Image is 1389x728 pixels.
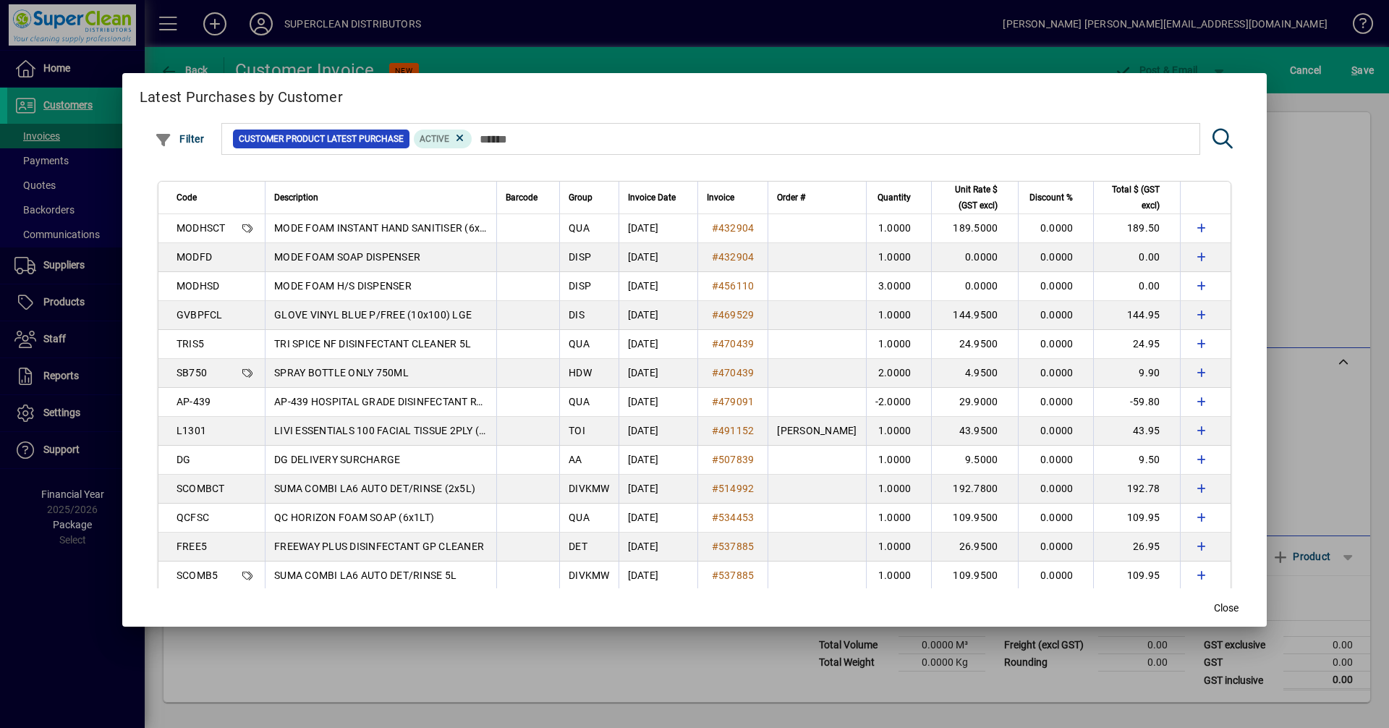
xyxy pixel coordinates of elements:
[866,214,932,243] td: 1.0000
[866,359,932,388] td: 2.0000
[1093,301,1180,330] td: 144.95
[177,251,212,263] span: MODFD
[707,278,760,294] a: #456110
[1018,504,1093,533] td: 0.0000
[274,251,420,263] span: MODE FOAM SOAP DISPENSER
[274,454,400,465] span: DG DELIVERY SURCHARGE
[177,190,256,206] div: Code
[712,454,718,465] span: #
[718,512,755,523] span: 534453
[712,251,718,263] span: #
[619,359,697,388] td: [DATE]
[931,562,1018,591] td: 109.9500
[940,182,998,213] span: Unit Rate $ (GST excl)
[707,190,734,206] span: Invoice
[619,446,697,475] td: [DATE]
[628,190,689,206] div: Invoice Date
[274,280,412,292] span: MODE FOAM H/S DISPENSER
[177,338,204,350] span: TRIS5
[1203,595,1249,621] button: Close
[506,190,538,206] span: Barcode
[619,388,697,417] td: [DATE]
[931,359,1018,388] td: 4.9500
[569,541,587,552] span: DET
[1093,272,1180,301] td: 0.00
[569,222,590,234] span: QUA
[931,475,1018,504] td: 192.7800
[1093,359,1180,388] td: 9.90
[875,190,925,206] div: Quantity
[177,190,197,206] span: Code
[712,425,718,436] span: #
[177,280,220,292] span: MODHSD
[707,220,760,236] a: #432904
[274,367,409,378] span: SPRAY BOTTLE ONLY 750ML
[1093,533,1180,562] td: 26.95
[619,475,697,504] td: [DATE]
[707,394,760,410] a: #479091
[931,533,1018,562] td: 26.9500
[712,483,718,494] span: #
[707,452,760,467] a: #507839
[1214,601,1239,616] span: Close
[866,533,932,562] td: 1.0000
[1093,475,1180,504] td: 192.78
[569,190,610,206] div: Group
[274,396,503,407] span: AP-439 HOSPITAL GRADE DISINFECTANT RTU 5L
[1093,243,1180,272] td: 0.00
[274,222,496,234] span: MODE FOAM INSTANT HAND SANITISER (6x1L)
[414,130,472,148] mat-chip: Product Activation Status: Active
[866,388,932,417] td: -2.0000
[931,301,1018,330] td: 144.9500
[707,481,760,496] a: #514992
[931,272,1018,301] td: 0.0000
[718,541,755,552] span: 537885
[940,182,1011,213] div: Unit Rate $ (GST excl)
[712,367,718,378] span: #
[712,396,718,407] span: #
[718,309,755,321] span: 469529
[569,483,610,494] span: DIVKMW
[931,243,1018,272] td: 0.0000
[1093,388,1180,417] td: -59.80
[177,222,226,234] span: MODHSCT
[274,338,471,350] span: TRI SPICE NF DISINFECTANT CLEANER 5L
[1093,330,1180,359] td: 24.95
[707,307,760,323] a: #469529
[768,417,865,446] td: [PERSON_NAME]
[569,454,582,465] span: AA
[1103,182,1173,213] div: Total $ (GST excl)
[718,483,755,494] span: 514992
[177,396,211,407] span: AP-439
[274,541,484,552] span: FREEWAY PLUS DISINFECTANT GP CLEANER
[707,336,760,352] a: #470439
[274,570,456,581] span: SUMA COMBI LA6 AUTO DET/RINSE 5L
[569,309,585,321] span: DIS
[1018,272,1093,301] td: 0.0000
[177,425,206,436] span: L1301
[707,365,760,381] a: #470439
[1018,475,1093,504] td: 0.0000
[619,214,697,243] td: [DATE]
[619,504,697,533] td: [DATE]
[177,483,225,494] span: SCOMBCT
[1093,504,1180,533] td: 109.95
[712,570,718,581] span: #
[931,417,1018,446] td: 43.9500
[1103,182,1160,213] span: Total $ (GST excl)
[274,483,475,494] span: SUMA COMBI LA6 AUTO DET/RINSE (2x5L)
[777,190,857,206] div: Order #
[712,512,718,523] span: #
[707,509,760,525] a: #534453
[931,388,1018,417] td: 29.9000
[1018,562,1093,591] td: 0.0000
[1093,446,1180,475] td: 9.50
[718,280,755,292] span: 456110
[707,567,760,583] a: #537885
[1093,562,1180,591] td: 109.95
[866,504,932,533] td: 1.0000
[122,73,1267,115] h2: Latest Purchases by Customer
[628,190,676,206] span: Invoice Date
[274,190,318,206] span: Description
[866,272,932,301] td: 3.0000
